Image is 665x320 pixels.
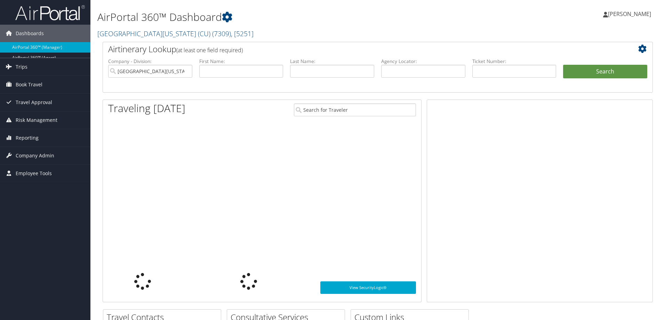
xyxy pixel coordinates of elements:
[472,58,556,65] label: Ticket Number:
[608,10,651,18] span: [PERSON_NAME]
[108,43,601,55] h2: Airtinerary Lookup
[603,3,658,24] a: [PERSON_NAME]
[108,58,192,65] label: Company - Division:
[231,29,254,38] span: , [ 5251 ]
[16,25,44,42] span: Dashboards
[199,58,283,65] label: First Name:
[16,94,52,111] span: Travel Approval
[16,58,27,76] span: Trips
[108,101,185,116] h1: Traveling [DATE]
[16,111,57,129] span: Risk Management
[294,103,416,116] input: Search for Traveler
[16,76,42,93] span: Book Travel
[290,58,374,65] label: Last Name:
[176,46,243,54] span: (at least one field required)
[381,58,465,65] label: Agency Locator:
[97,29,254,38] a: [GEOGRAPHIC_DATA][US_STATE] (CU)
[16,129,39,147] span: Reporting
[16,147,54,164] span: Company Admin
[212,29,231,38] span: ( 7309 )
[16,165,52,182] span: Employee Tools
[563,65,647,79] button: Search
[320,281,416,294] a: View SecurityLogic®
[15,5,85,21] img: airportal-logo.png
[97,10,471,24] h1: AirPortal 360™ Dashboard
